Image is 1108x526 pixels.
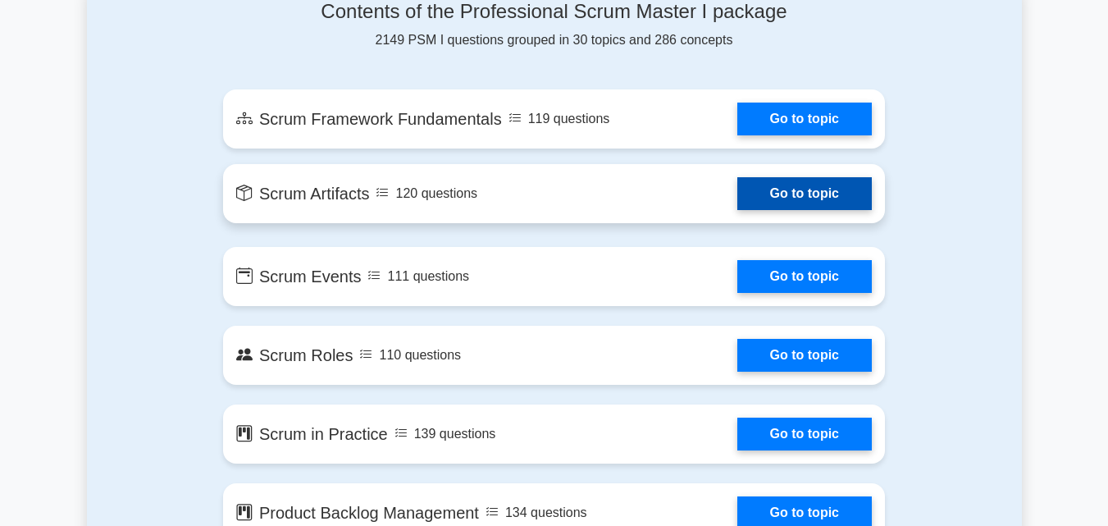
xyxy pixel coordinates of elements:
a: Go to topic [737,339,872,372]
a: Go to topic [737,103,872,135]
a: Go to topic [737,260,872,293]
a: Go to topic [737,177,872,210]
a: Go to topic [737,418,872,451]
